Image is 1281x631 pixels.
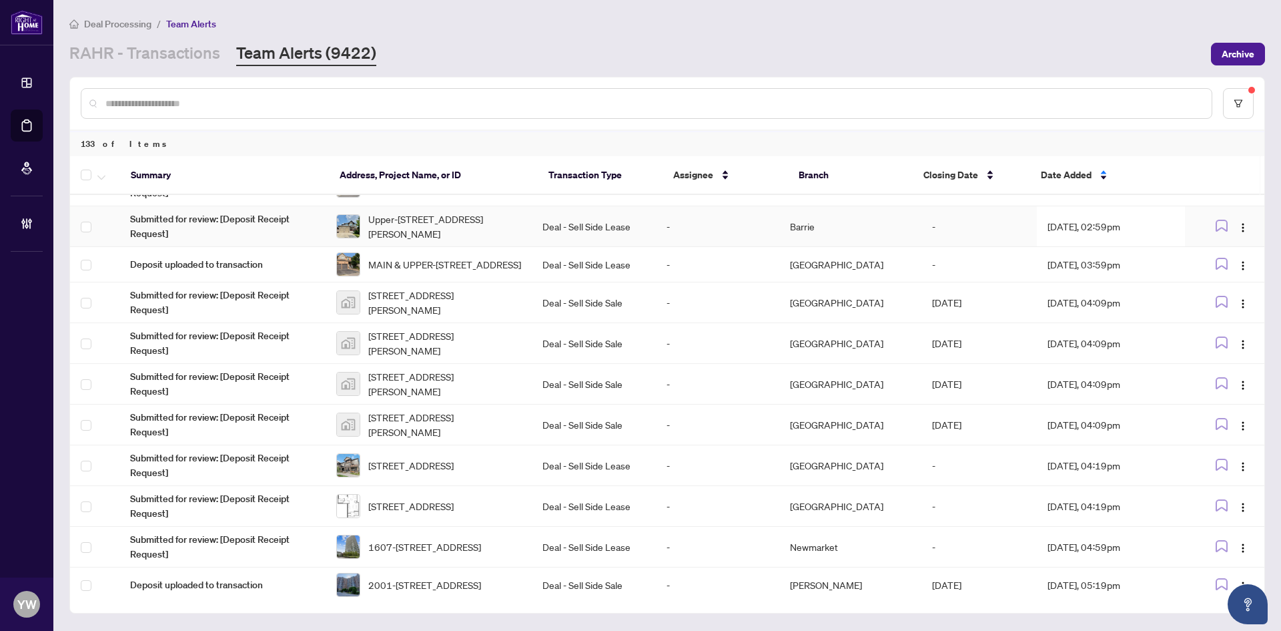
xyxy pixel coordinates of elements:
span: home [69,19,79,29]
th: Closing Date [913,156,1029,195]
td: - [656,247,779,282]
span: Date Added [1041,168,1092,182]
td: [DATE], 04:19pm [1037,486,1186,527]
span: [STREET_ADDRESS][PERSON_NAME] [368,410,521,439]
span: Submitted for review: [Deposit Receipt Request] [130,491,315,521]
img: logo [11,10,43,35]
td: [DATE], 03:59pm [1037,247,1186,282]
button: Logo [1232,373,1254,395]
img: thumbnail-img [337,413,360,436]
td: Deal - Sell Side Sale [532,405,655,445]
td: [DATE], 04:09pm [1037,282,1186,323]
td: - [921,486,1037,527]
img: thumbnail-img [337,332,360,355]
span: Upper-[STREET_ADDRESS][PERSON_NAME] [368,212,521,241]
td: [GEOGRAPHIC_DATA] [779,486,921,527]
img: Logo [1238,380,1248,391]
button: Logo [1232,455,1254,476]
button: Logo [1232,292,1254,313]
img: thumbnail-img [337,291,360,314]
button: Logo [1232,333,1254,354]
span: [STREET_ADDRESS] [368,458,454,473]
span: MAIN & UPPER-[STREET_ADDRESS] [368,257,521,272]
td: [GEOGRAPHIC_DATA] [779,247,921,282]
img: thumbnail-img [337,574,360,596]
td: Barrie [779,206,921,247]
td: Deal - Sell Side Lease [532,486,655,527]
td: - [656,445,779,486]
td: [DATE], 04:59pm [1037,527,1186,568]
td: - [656,568,779,603]
img: Logo [1238,502,1248,513]
button: Logo [1232,495,1254,517]
span: Submitted for review: [Deposit Receipt Request] [130,451,315,480]
span: Submitted for review: [Deposit Receipt Request] [130,532,315,562]
span: YW [17,595,37,614]
li: / [157,16,161,31]
td: - [656,527,779,568]
td: - [656,405,779,445]
td: Deal - Sell Side Lease [532,527,655,568]
a: RAHR - Transactions [69,42,220,66]
span: 2001-[STREET_ADDRESS] [368,578,481,592]
span: [STREET_ADDRESS] [368,499,454,513]
span: Submitted for review: [Deposit Receipt Request] [130,410,315,439]
span: Team Alerts [166,18,216,30]
td: [DATE], 04:09pm [1037,364,1186,405]
button: Logo [1232,536,1254,558]
span: Assignee [673,168,713,182]
img: thumbnail-img [337,373,360,395]
td: [DATE], 04:19pm [1037,445,1186,486]
img: Logo [1238,222,1248,233]
td: [GEOGRAPHIC_DATA] [779,445,921,486]
span: filter [1234,99,1243,108]
img: Logo [1238,421,1248,431]
th: Transaction Type [538,156,663,195]
button: Logo [1232,216,1254,237]
span: [STREET_ADDRESS][PERSON_NAME] [368,369,521,399]
td: - [921,206,1037,247]
td: [GEOGRAPHIC_DATA] [779,282,921,323]
td: [GEOGRAPHIC_DATA] [779,364,921,405]
span: Deposit uploaded to transaction [130,578,315,592]
button: Archive [1211,43,1265,65]
td: - [656,323,779,364]
button: Logo [1232,254,1254,275]
a: Team Alerts (9422) [236,42,376,66]
td: Deal - Sell Side Sale [532,568,655,603]
td: [DATE], 02:59pm [1037,206,1186,247]
img: Logo [1238,581,1248,592]
div: 133 of Items [70,131,1264,156]
span: Deposit uploaded to transaction [130,257,315,272]
th: Branch [788,156,913,195]
img: Logo [1238,543,1248,554]
td: - [921,527,1037,568]
td: [DATE] [921,364,1037,405]
td: [DATE], 04:09pm [1037,405,1186,445]
span: Submitted for review: [Deposit Receipt Request] [130,288,315,317]
span: 1607-[STREET_ADDRESS] [368,540,481,554]
th: Summary [120,156,329,195]
td: [PERSON_NAME] [779,568,921,603]
img: thumbnail-img [337,454,360,477]
img: thumbnail-img [337,253,360,276]
span: Closing Date [923,168,978,182]
th: Date Added [1030,156,1180,195]
td: Deal - Sell Side Sale [532,323,655,364]
img: Logo [1238,339,1248,350]
td: [DATE] [921,282,1037,323]
span: Submitted for review: [Deposit Receipt Request] [130,212,315,241]
td: Deal - Sell Side Sale [532,364,655,405]
td: Deal - Sell Side Lease [532,247,655,282]
td: [DATE], 05:19pm [1037,568,1186,603]
img: thumbnail-img [337,495,360,517]
td: [DATE] [921,405,1037,445]
td: Deal - Sell Side Sale [532,282,655,323]
img: Logo [1238,298,1248,309]
img: Logo [1238,260,1248,271]
th: Address, Project Name, or ID [329,156,538,195]
button: Logo [1232,414,1254,435]
td: - [656,364,779,405]
td: [DATE] [921,568,1037,603]
td: - [656,282,779,323]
